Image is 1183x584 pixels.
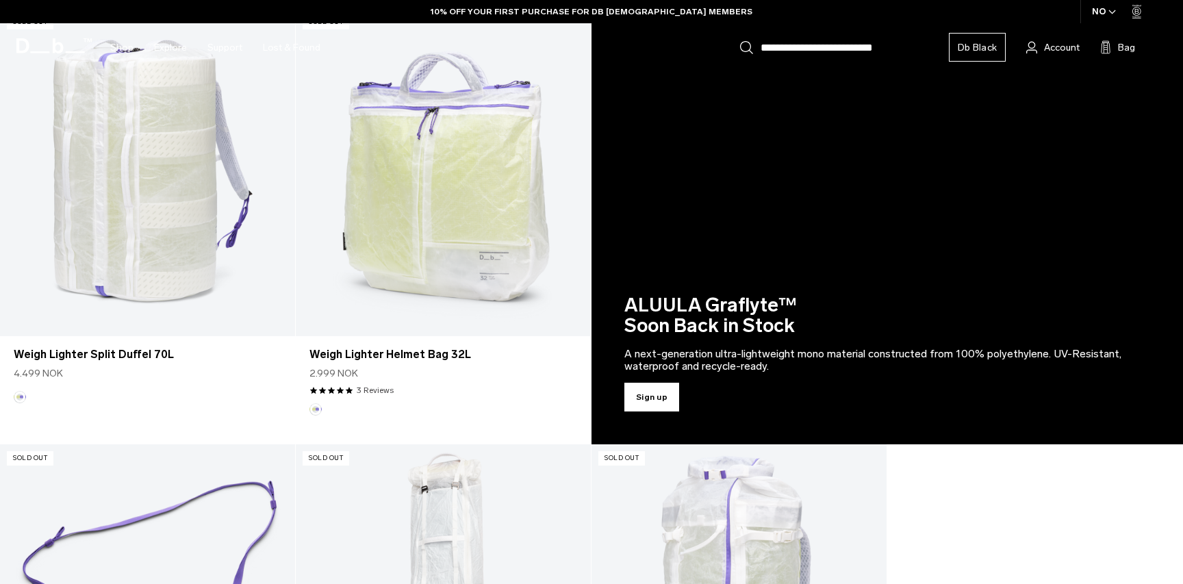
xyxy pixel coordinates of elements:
[949,33,1006,62] a: Db Black
[296,8,591,336] a: Weigh Lighter Helmet Bag 32L
[14,366,63,381] span: 4.499 NOK
[1044,40,1080,55] span: Account
[309,403,322,416] button: Aurora
[1026,39,1080,55] a: Account
[431,5,752,18] a: 10% OFF YOUR FIRST PURCHASE FOR DB [DEMOGRAPHIC_DATA] MEMBERS
[309,346,577,363] a: Weigh Lighter Helmet Bag 32L
[1100,39,1135,55] button: Bag
[14,391,26,403] button: Aurora
[100,23,331,72] nav: Main Navigation
[154,23,187,72] a: Explore
[7,451,53,466] p: Sold Out
[357,384,394,396] a: 3 reviews
[309,366,358,381] span: 2.999 NOK
[598,451,645,466] p: Sold Out
[207,23,242,72] a: Support
[14,346,281,363] a: Weigh Lighter Split Duffel 70L
[110,23,133,72] a: Shop
[303,451,349,466] p: Sold Out
[263,23,320,72] a: Lost & Found
[1118,40,1135,55] span: Bag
